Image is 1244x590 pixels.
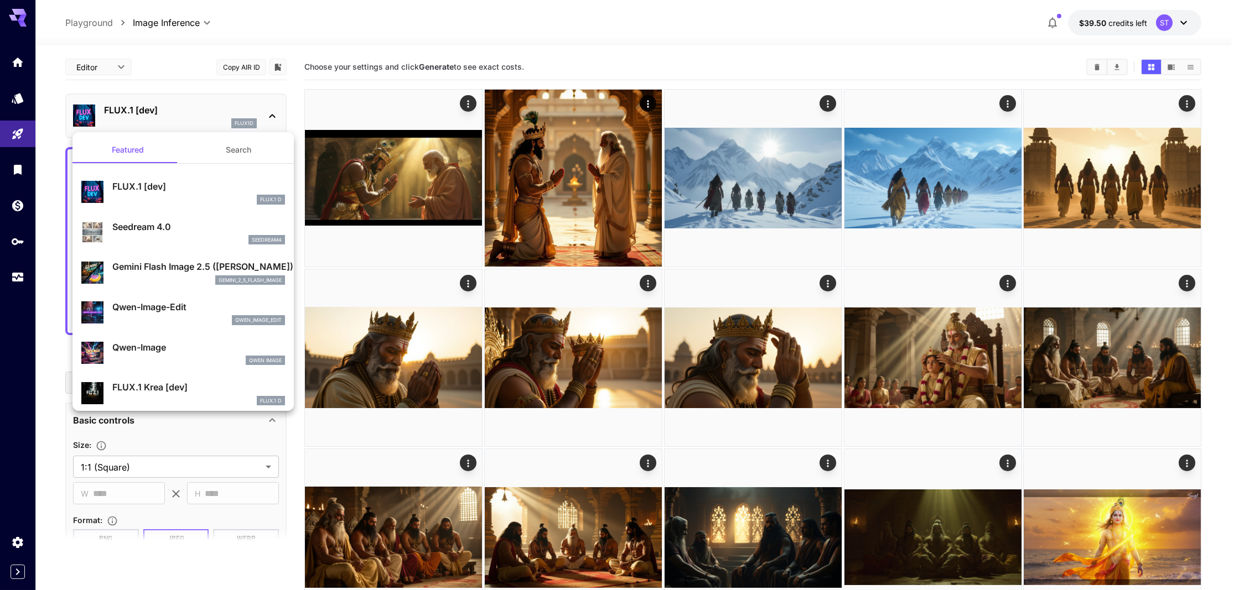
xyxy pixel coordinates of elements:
div: Gemini Flash Image 2.5 ([PERSON_NAME])gemini_2_5_flash_image [81,255,285,289]
p: Qwen Image [249,357,282,364]
button: Search [183,137,294,163]
p: gemini_2_5_flash_image [219,276,282,284]
p: seedream4 [252,236,282,244]
p: Qwen-Image [112,341,285,354]
p: qwen_image_edit [235,316,282,324]
button: Featured [72,137,183,163]
p: Qwen-Image-Edit [112,300,285,314]
p: FLUX.1 Krea [dev] [112,380,285,394]
p: FLUX.1 D [260,397,282,405]
p: FLUX.1 [dev] [112,180,285,193]
div: FLUX.1 Krea [dev]FLUX.1 D [81,376,285,410]
p: Seedream 4.0 [112,220,285,233]
div: Qwen-ImageQwen Image [81,336,285,370]
div: Qwen-Image-Editqwen_image_edit [81,296,285,330]
p: Gemini Flash Image 2.5 ([PERSON_NAME]) [112,260,285,273]
p: FLUX.1 D [260,196,282,203]
div: Seedream 4.0seedream4 [81,216,285,249]
div: FLUX.1 [dev]FLUX.1 D [81,175,285,209]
